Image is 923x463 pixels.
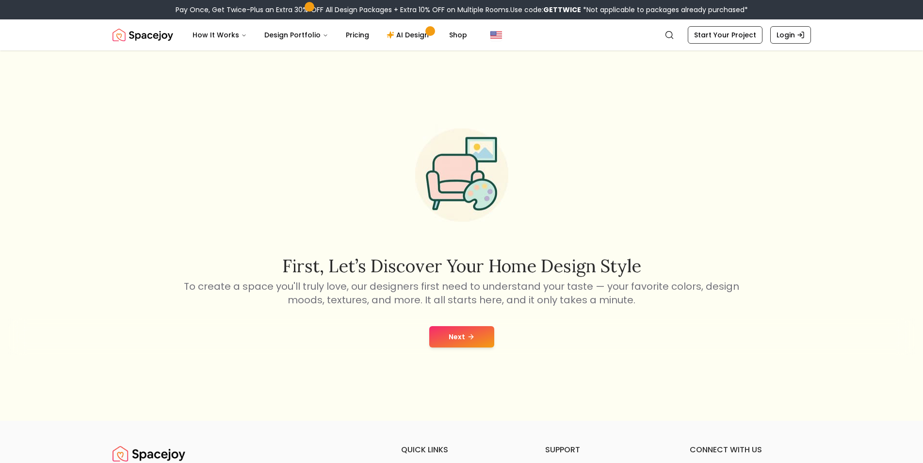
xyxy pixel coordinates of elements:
button: How It Works [185,25,255,45]
a: Shop [441,25,475,45]
a: Spacejoy [113,25,173,45]
a: Pricing [338,25,377,45]
nav: Main [185,25,475,45]
span: Use code: [510,5,581,15]
img: United States [490,29,502,41]
button: Design Portfolio [257,25,336,45]
a: AI Design [379,25,439,45]
b: GETTWICE [543,5,581,15]
div: Pay Once, Get Twice-Plus an Extra 30% OFF All Design Packages + Extra 10% OFF on Multiple Rooms. [176,5,748,15]
button: Next [429,326,494,347]
img: Start Style Quiz Illustration [400,113,524,237]
img: Spacejoy Logo [113,25,173,45]
nav: Global [113,19,811,50]
h6: connect with us [690,444,811,456]
a: Start Your Project [688,26,762,44]
h6: support [545,444,666,456]
span: *Not applicable to packages already purchased* [581,5,748,15]
p: To create a space you'll truly love, our designers first need to understand your taste — your fav... [182,280,741,307]
a: Login [770,26,811,44]
h6: quick links [401,444,522,456]
h2: First, let’s discover your home design style [182,256,741,276]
